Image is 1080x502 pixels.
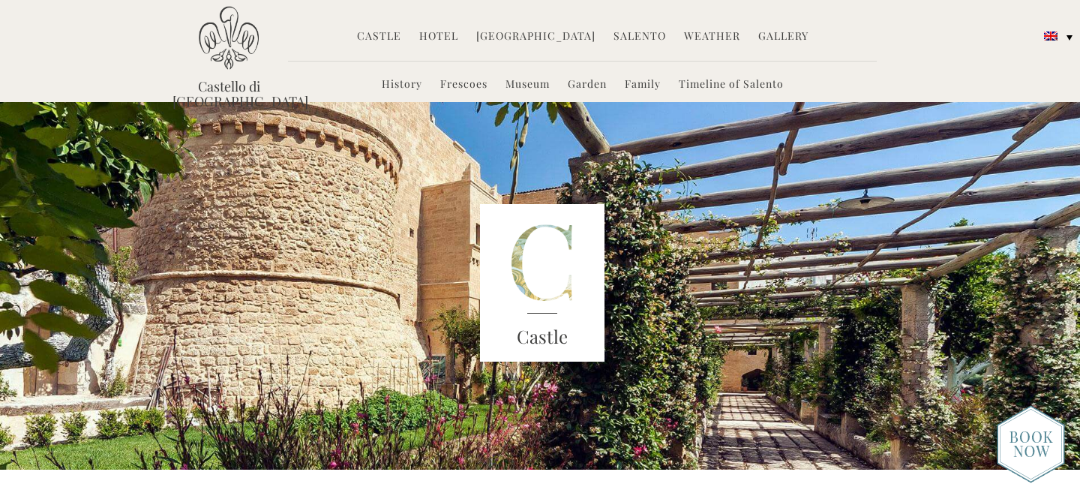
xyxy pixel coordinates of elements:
[568,77,607,94] a: Garden
[476,29,595,46] a: [GEOGRAPHIC_DATA]
[684,29,740,46] a: Weather
[625,77,661,94] a: Family
[199,6,259,70] img: Castello di Ugento
[679,77,784,94] a: Timeline of Salento
[382,77,422,94] a: History
[419,29,458,46] a: Hotel
[440,77,487,94] a: Frescoes
[357,29,401,46] a: Castle
[1044,32,1057,41] img: English
[758,29,808,46] a: Gallery
[172,79,285,109] a: Castello di [GEOGRAPHIC_DATA]
[997,405,1065,483] img: new-booknow.png
[505,77,550,94] a: Museum
[613,29,666,46] a: Salento
[480,323,604,350] h3: Castle
[480,204,604,362] img: castle-letter.png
